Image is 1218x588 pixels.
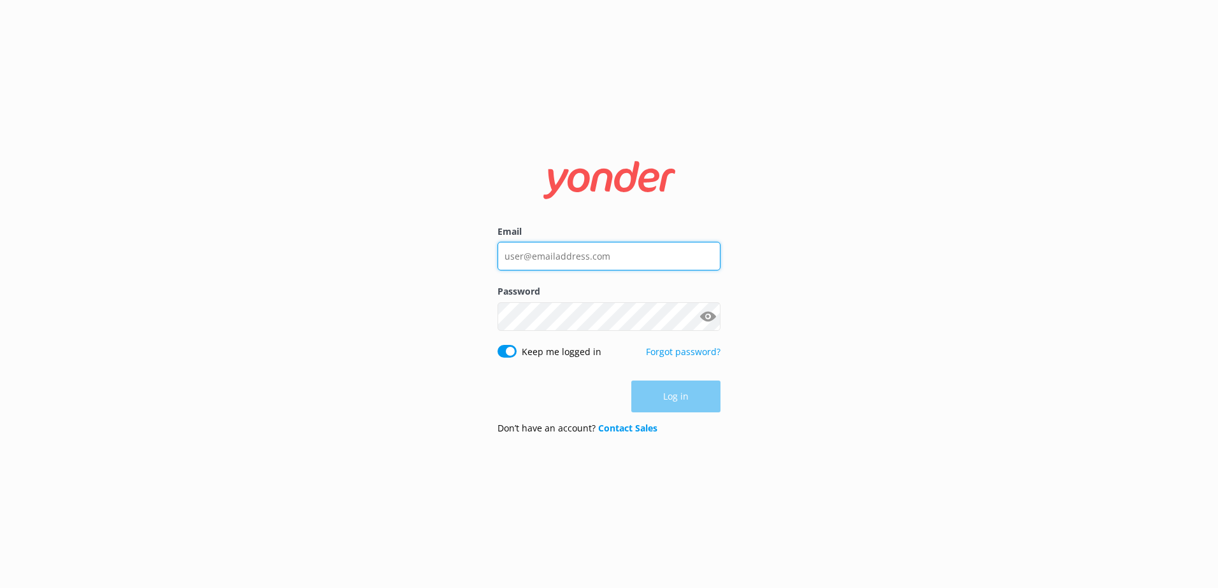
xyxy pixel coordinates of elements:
[646,346,720,358] a: Forgot password?
[695,304,720,329] button: Show password
[522,345,601,359] label: Keep me logged in
[498,225,720,239] label: Email
[498,421,657,435] p: Don’t have an account?
[498,284,720,298] label: Password
[598,422,657,434] a: Contact Sales
[498,242,720,270] input: user@emailaddress.com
